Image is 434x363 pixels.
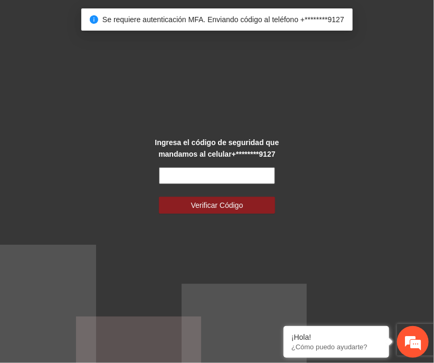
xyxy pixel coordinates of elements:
[191,199,243,211] span: Verificar Código
[90,15,98,24] span: info-circle
[155,138,279,158] strong: Ingresa el código de seguridad que mandamos al celular +********9127
[291,333,381,341] div: ¡Hola!
[159,197,275,214] button: Verificar Código
[102,15,344,24] span: Se requiere autenticación MFA. Enviando código al teléfono +********9127
[291,343,381,351] p: ¿Cómo puedo ayudarte?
